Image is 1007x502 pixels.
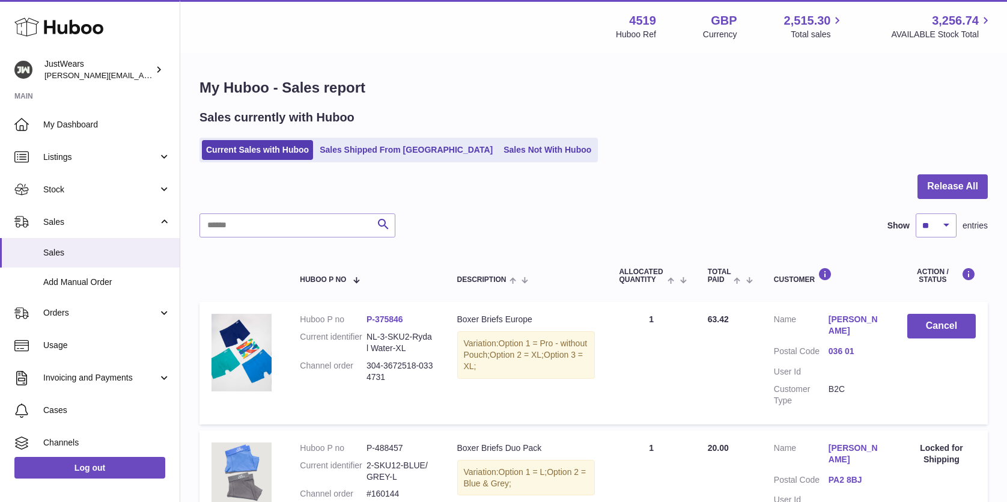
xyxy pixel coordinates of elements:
div: Boxer Briefs Europe [457,314,595,325]
label: Show [887,220,910,231]
span: ALLOCATED Quantity [619,268,665,284]
dt: Huboo P no [300,314,367,325]
dt: Postal Code [774,346,829,360]
dd: P-488457 [367,442,433,454]
dd: 2-SKU12-BLUE/GREY-L [367,460,433,483]
dt: User Id [774,366,829,378]
strong: GBP [711,13,737,29]
div: Currency [703,29,737,40]
dd: 304-3672518-0334731 [367,360,433,383]
span: Orders [43,307,158,319]
span: Invoicing and Payments [43,372,158,384]
a: PA2 8BJ [829,474,883,486]
dt: Postal Code [774,474,829,489]
span: Huboo P no [300,276,346,284]
dt: Current identifier [300,460,367,483]
dd: B2C [829,384,883,406]
span: Sales [43,216,158,228]
div: Customer [774,268,883,284]
span: Stock [43,184,158,195]
span: 2,515.30 [784,13,831,29]
img: josh@just-wears.com [14,61,32,79]
div: Huboo Ref [616,29,656,40]
dt: Current identifier [300,331,367,354]
div: Variation: [457,331,595,379]
h1: My Huboo - Sales report [199,78,988,97]
dt: Name [774,442,829,468]
span: Add Manual Order [43,277,171,288]
span: Option 1 = Pro - without Pouch; [464,338,588,360]
span: Sales [43,247,171,259]
span: Description [457,276,507,284]
span: 20.00 [708,443,729,453]
span: Cases [43,405,171,416]
a: Sales Not With Huboo [499,140,595,160]
span: Channels [43,437,171,448]
a: [PERSON_NAME] [829,442,883,465]
div: Variation: [457,460,595,496]
a: 3,256.74 AVAILABLE Stock Total [891,13,993,40]
div: Boxer Briefs Duo Pack [457,442,595,454]
a: Log out [14,457,165,479]
span: Option 2 = XL; [490,350,544,360]
a: Current Sales with Huboo [202,140,313,160]
dd: #160144 [367,488,433,500]
span: Total paid [708,268,731,284]
div: Action / Status [907,268,976,284]
dt: Name [774,314,829,340]
strong: 4519 [629,13,656,29]
span: 3,256.74 [932,13,979,29]
a: 036 01 [829,346,883,357]
dt: Customer Type [774,384,829,406]
span: Listings [43,152,158,163]
a: Sales Shipped From [GEOGRAPHIC_DATA] [315,140,497,160]
img: 45191716391684.jpg [211,314,272,391]
a: 2,515.30 Total sales [784,13,845,40]
span: My Dashboard [43,119,171,130]
span: 63.42 [708,314,729,324]
a: [PERSON_NAME] [829,314,883,337]
dt: Channel order [300,360,367,383]
span: Option 1 = L; [499,467,547,477]
dt: Huboo P no [300,442,367,454]
span: [PERSON_NAME][EMAIL_ADDRESS][DOMAIN_NAME] [44,70,241,80]
button: Release All [917,174,988,199]
div: JustWears [44,58,153,81]
button: Cancel [907,314,976,338]
dd: NL-3-SKU2-Rydal Water-XL [367,331,433,354]
span: Option 2 = Blue & Grey; [464,467,586,488]
span: entries [963,220,988,231]
h2: Sales currently with Huboo [199,109,354,126]
div: Locked for Shipping [907,442,976,465]
dt: Channel order [300,488,367,500]
a: P-375846 [367,314,403,324]
td: 1 [607,302,695,424]
span: Usage [43,340,171,351]
span: AVAILABLE Stock Total [891,29,993,40]
span: Total sales [791,29,844,40]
